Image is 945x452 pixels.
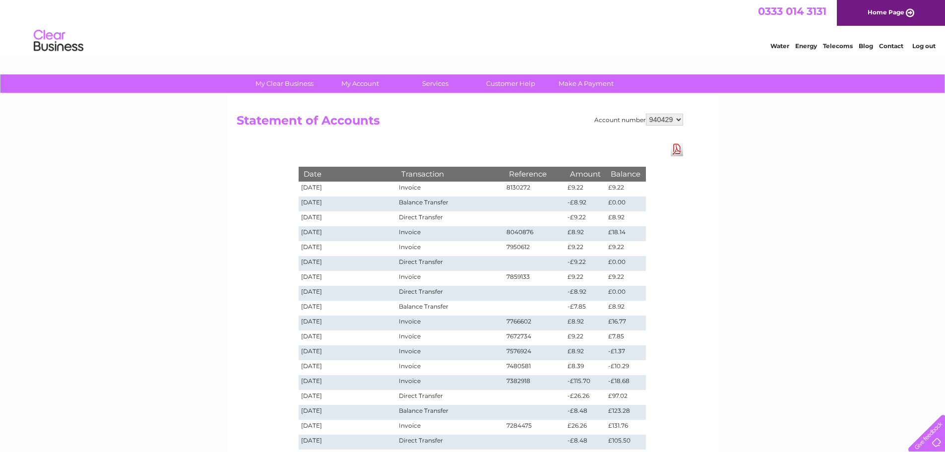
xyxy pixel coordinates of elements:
td: [DATE] [299,390,397,405]
img: logo.png [33,26,84,56]
td: £8.92 [565,316,606,330]
td: £26.26 [565,420,606,435]
td: Invoice [396,182,504,196]
th: Amount [565,167,606,181]
a: Log out [912,42,936,50]
td: £9.22 [565,330,606,345]
a: Contact [879,42,903,50]
td: £16.77 [606,316,645,330]
a: Services [394,74,476,93]
td: Direct Transfer [396,286,504,301]
a: Customer Help [470,74,552,93]
td: £131.76 [606,420,645,435]
td: Invoice [396,330,504,345]
td: Balance Transfer [396,196,504,211]
td: £9.22 [565,241,606,256]
td: Invoice [396,226,504,241]
td: -£8.92 [565,286,606,301]
td: [DATE] [299,420,397,435]
td: [DATE] [299,435,397,450]
td: [DATE] [299,316,397,330]
td: £123.28 [606,405,645,420]
td: 8130272 [504,182,566,196]
td: -£1.37 [606,345,645,360]
td: -£8.48 [565,405,606,420]
td: [DATE] [299,256,397,271]
th: Transaction [396,167,504,181]
a: Water [770,42,789,50]
td: 7766602 [504,316,566,330]
td: 7576924 [504,345,566,360]
td: £9.22 [606,271,645,286]
td: £8.92 [606,301,645,316]
a: 0333 014 3131 [758,5,826,17]
td: -£7.85 [565,301,606,316]
a: Download Pdf [671,142,683,156]
td: [DATE] [299,345,397,360]
td: £8.92 [606,211,645,226]
td: -£10.29 [606,360,645,375]
td: 7480581 [504,360,566,375]
td: Invoice [396,345,504,360]
td: 7672734 [504,330,566,345]
td: Direct Transfer [396,211,504,226]
a: My Account [319,74,401,93]
td: [DATE] [299,271,397,286]
td: -£8.92 [565,196,606,211]
td: Balance Transfer [396,301,504,316]
a: Energy [795,42,817,50]
td: £97.02 [606,390,645,405]
td: Invoice [396,375,504,390]
td: -£26.26 [565,390,606,405]
td: £9.22 [606,241,645,256]
td: £0.00 [606,286,645,301]
td: £8.92 [565,345,606,360]
a: My Clear Business [244,74,325,93]
h2: Statement of Accounts [237,114,683,132]
td: 7950612 [504,241,566,256]
td: £8.39 [565,360,606,375]
td: [DATE] [299,226,397,241]
td: 7859133 [504,271,566,286]
th: Balance [606,167,645,181]
td: £9.22 [565,182,606,196]
td: Invoice [396,271,504,286]
td: Direct Transfer [396,435,504,450]
td: Balance Transfer [396,405,504,420]
td: [DATE] [299,301,397,316]
td: Direct Transfer [396,390,504,405]
td: £0.00 [606,256,645,271]
div: Account number [594,114,683,126]
td: Invoice [396,241,504,256]
td: [DATE] [299,182,397,196]
td: 8040876 [504,226,566,241]
td: Invoice [396,420,504,435]
td: £105.50 [606,435,645,450]
td: £18.14 [606,226,645,241]
a: Telecoms [823,42,853,50]
td: £0.00 [606,196,645,211]
td: Invoice [396,360,504,375]
td: £9.22 [565,271,606,286]
td: [DATE] [299,196,397,211]
td: [DATE] [299,286,397,301]
td: [DATE] [299,330,397,345]
th: Reference [504,167,566,181]
a: Make A Payment [545,74,627,93]
td: -£18.68 [606,375,645,390]
td: -£9.22 [565,256,606,271]
td: -£8.48 [565,435,606,450]
a: Blog [859,42,873,50]
td: [DATE] [299,405,397,420]
th: Date [299,167,397,181]
td: £7.85 [606,330,645,345]
td: [DATE] [299,360,397,375]
td: 7284475 [504,420,566,435]
td: Direct Transfer [396,256,504,271]
td: [DATE] [299,241,397,256]
td: [DATE] [299,211,397,226]
td: Invoice [396,316,504,330]
td: 7382918 [504,375,566,390]
td: £9.22 [606,182,645,196]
